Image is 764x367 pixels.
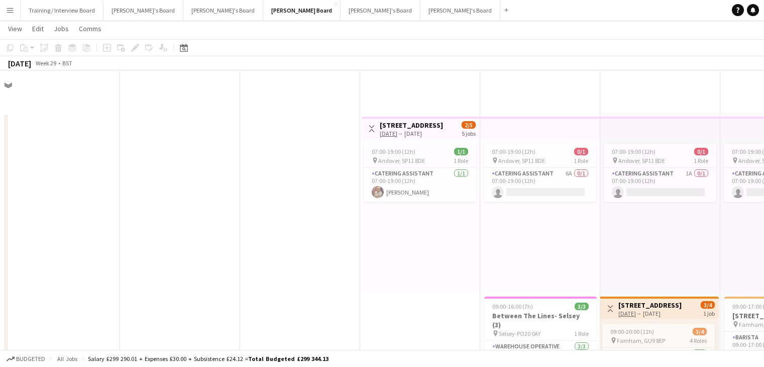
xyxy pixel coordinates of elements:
[364,168,476,202] app-card-role: Catering Assistant1/107:00-19:00 (12h)[PERSON_NAME]
[263,1,341,20] button: [PERSON_NAME] Board
[380,130,443,137] div: → [DATE]
[79,24,101,33] span: Comms
[604,144,716,202] app-job-card: 07:00-19:00 (12h)0/1 Andover, SP11 8DE1 RoleCatering Assistant1A0/107:00-19:00 (12h)
[50,22,73,35] a: Jobs
[574,157,588,164] span: 1 Role
[610,328,654,335] span: 09:00-20:00 (11h)
[33,59,58,67] span: Week 29
[499,330,540,337] span: Selsey-PO20 0AY
[604,168,716,202] app-card-role: Catering Assistant1A0/107:00-19:00 (12h)
[183,1,263,20] button: [PERSON_NAME]'s Board
[341,1,420,20] button: [PERSON_NAME]'s Board
[618,310,682,317] div: → [DATE]
[8,24,22,33] span: View
[462,129,476,137] div: 5 jobs
[612,148,656,155] span: 07:00-19:00 (12h)
[8,58,31,68] div: [DATE]
[248,355,329,362] span: Total Budgeted £299 344.13
[378,157,425,164] span: Andover, SP11 8DE
[5,353,47,364] button: Budgeted
[88,355,329,362] div: Salary £299 290.01 + Expenses £30.00 + Subsistence £24.12 =
[462,121,476,129] span: 2/5
[75,22,105,35] a: Comms
[420,1,500,20] button: [PERSON_NAME]'s Board
[690,337,707,344] span: 4 Roles
[484,311,597,329] h3: Between The Lines- Selsey (3)
[28,22,48,35] a: Edit
[492,148,535,155] span: 07:00-19:00 (12h)
[574,330,589,337] span: 1 Role
[484,168,596,202] app-card-role: Catering Assistant6A0/107:00-19:00 (12h)
[618,157,665,164] span: Andover, SP11 8DE
[575,303,589,310] span: 3/3
[454,157,468,164] span: 1 Role
[380,130,397,137] tcxspan: Call 17-07-2025 via 3CX
[16,355,45,362] span: Budgeted
[55,355,79,362] span: All jobs
[617,337,665,344] span: Farnham, GU9 8EP
[618,301,682,310] h3: [STREET_ADDRESS]
[103,1,183,20] button: [PERSON_NAME]'s Board
[484,144,596,202] app-job-card: 07:00-19:00 (12h)0/1 Andover, SP11 8DE1 RoleCatering Assistant6A0/107:00-19:00 (12h)
[62,59,72,67] div: BST
[54,24,69,33] span: Jobs
[364,144,476,202] app-job-card: 07:00-19:00 (12h)1/1 Andover, SP11 8DE1 RoleCatering Assistant1/107:00-19:00 (12h)[PERSON_NAME]
[492,303,533,310] span: 09:00-16:00 (7h)
[32,24,44,33] span: Edit
[498,157,545,164] span: Andover, SP11 8DE
[694,157,708,164] span: 1 Role
[380,121,443,130] h3: [STREET_ADDRESS]
[4,22,26,35] a: View
[694,148,708,155] span: 0/1
[574,148,588,155] span: 0/1
[454,148,468,155] span: 1/1
[21,1,103,20] button: Training / Interview Board
[618,310,636,317] tcxspan: Call 19-07-2025 via 3CX
[693,328,707,335] span: 3/4
[701,301,715,309] span: 3/4
[372,148,415,155] span: 07:00-19:00 (12h)
[703,309,715,317] div: 1 job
